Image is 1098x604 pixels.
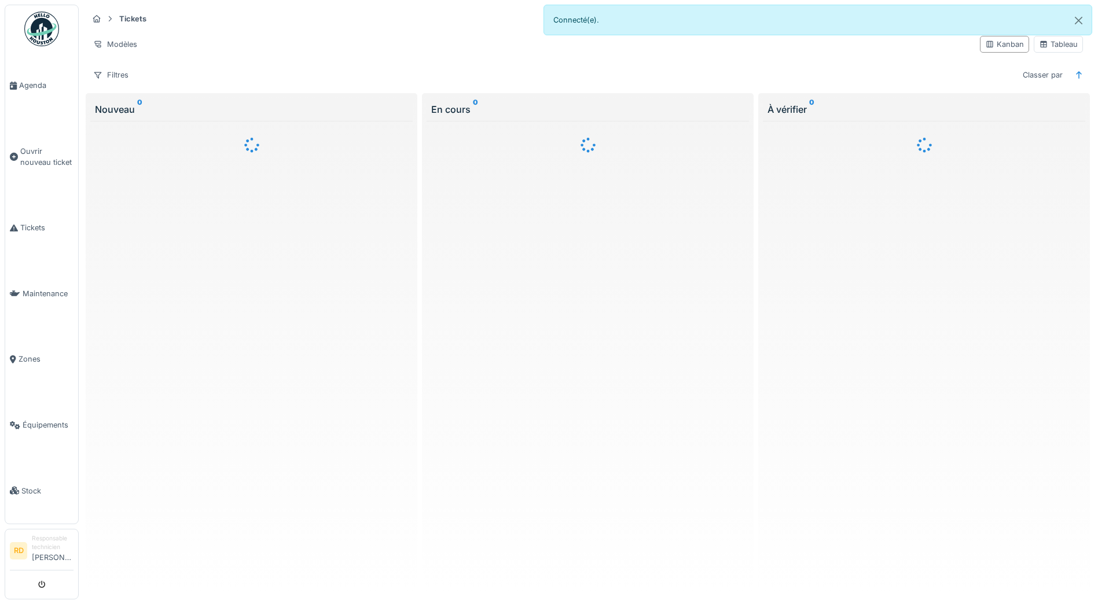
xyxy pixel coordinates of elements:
[5,261,78,327] a: Maintenance
[5,195,78,261] a: Tickets
[23,288,74,299] span: Maintenance
[1039,39,1078,50] div: Tableau
[88,67,134,83] div: Filtres
[10,534,74,570] a: RD Responsable technicien[PERSON_NAME]
[985,39,1024,50] div: Kanban
[115,13,151,24] strong: Tickets
[32,534,74,552] div: Responsable technicien
[20,146,74,168] span: Ouvrir nouveau ticket
[431,102,744,116] div: En cours
[137,102,142,116] sup: 0
[21,485,74,496] span: Stock
[1066,5,1092,36] button: Close
[809,102,814,116] sup: 0
[5,53,78,119] a: Agenda
[1018,67,1068,83] div: Classer par
[473,102,478,116] sup: 0
[5,392,78,458] a: Équipements
[544,5,1093,35] div: Connecté(e).
[768,102,1081,116] div: À vérifier
[19,80,74,91] span: Agenda
[20,222,74,233] span: Tickets
[23,419,74,430] span: Équipements
[5,458,78,524] a: Stock
[32,534,74,568] li: [PERSON_NAME]
[95,102,408,116] div: Nouveau
[5,326,78,392] a: Zones
[88,36,142,53] div: Modèles
[5,119,78,196] a: Ouvrir nouveau ticket
[10,542,27,559] li: RD
[19,353,74,364] span: Zones
[24,12,59,46] img: Badge_color-CXgf-gQk.svg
